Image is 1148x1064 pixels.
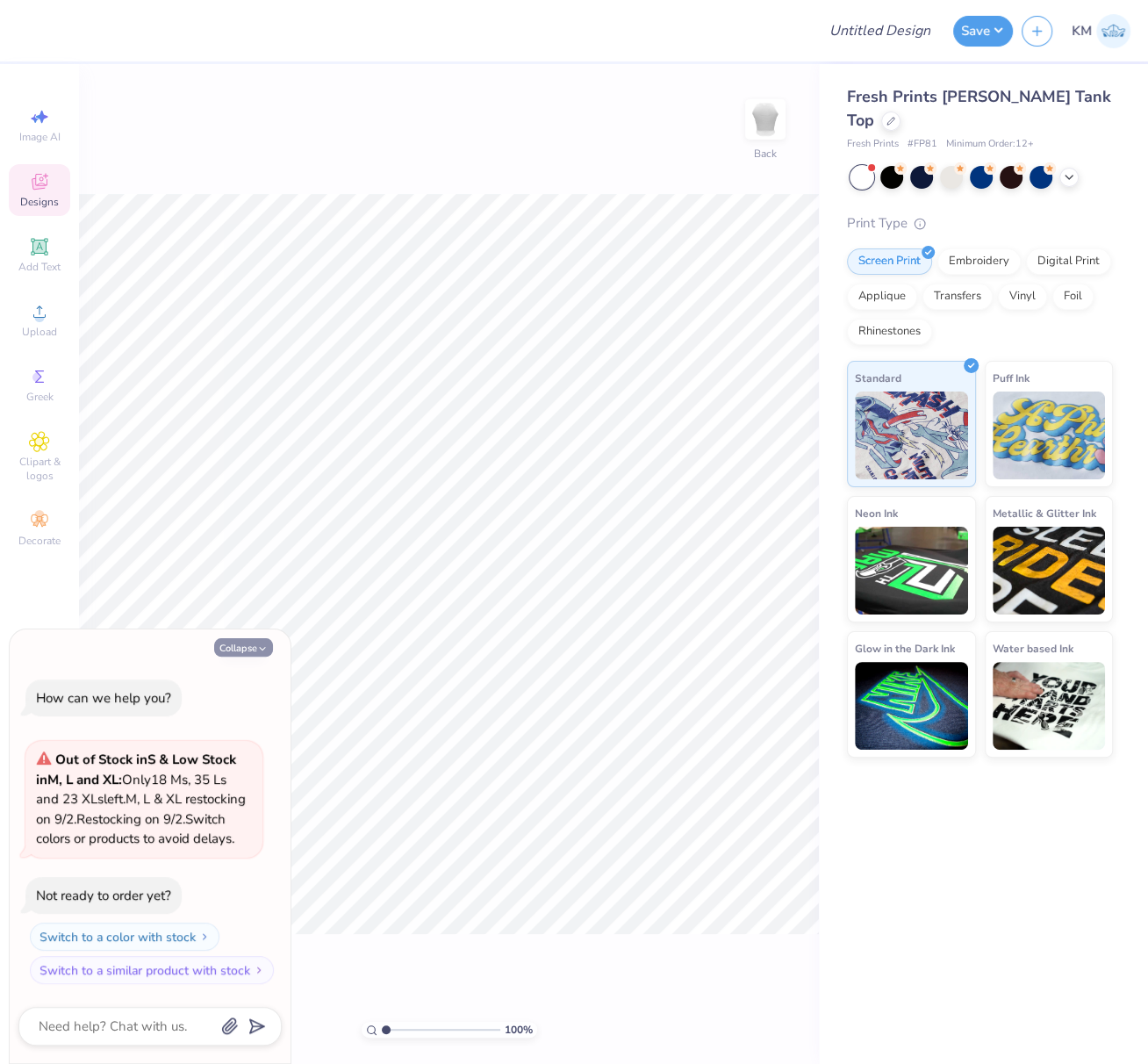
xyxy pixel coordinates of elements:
[18,534,61,548] span: Decorate
[993,369,1030,387] span: Puff Ink
[199,931,210,942] img: Switch to a color with stock
[18,260,61,274] span: Add Text
[36,689,171,707] div: How can we help you?
[1052,284,1094,310] div: Foil
[855,662,968,750] img: Glow in the Dark Ink
[847,319,932,345] div: Rhinestones
[993,527,1106,615] img: Metallic & Glitter Ink
[30,923,219,951] button: Switch to a color with stock
[855,639,955,658] span: Glow in the Dark Ink
[1072,14,1130,48] a: KM
[1026,248,1111,275] div: Digital Print
[1096,14,1130,48] img: Katrina Mae Mijares
[1072,21,1092,41] span: KM
[993,662,1106,750] img: Water based Ink
[55,751,159,768] strong: Out of Stock in S
[855,392,968,479] img: Standard
[937,248,1021,275] div: Embroidery
[22,325,57,339] span: Upload
[36,751,246,847] span: Only 18 Ms, 35 Ls and 23 XLs left. M, L & XL restocking on 9/2. Restocking on 9/2. Switch colors ...
[847,213,1113,234] div: Print Type
[36,751,236,788] strong: & Low Stock in M, L and XL :
[26,390,54,404] span: Greek
[855,527,968,615] img: Neon Ink
[993,392,1106,479] img: Puff Ink
[993,639,1073,658] span: Water based Ink
[505,1022,533,1038] span: 100 %
[30,956,274,984] button: Switch to a similar product with stock
[855,504,898,522] span: Neon Ink
[847,86,1111,131] span: Fresh Prints [PERSON_NAME] Tank Top
[754,146,777,162] div: Back
[855,369,901,387] span: Standard
[20,195,59,209] span: Designs
[254,965,264,975] img: Switch to a similar product with stock
[908,137,937,152] span: # FP81
[847,137,899,152] span: Fresh Prints
[815,13,944,48] input: Untitled Design
[946,137,1034,152] span: Minimum Order: 12 +
[36,887,171,904] div: Not ready to order yet?
[847,284,917,310] div: Applique
[214,638,273,657] button: Collapse
[993,504,1096,522] span: Metallic & Glitter Ink
[847,248,932,275] div: Screen Print
[922,284,993,310] div: Transfers
[998,284,1047,310] div: Vinyl
[748,102,783,137] img: Back
[953,16,1013,47] button: Save
[19,130,61,144] span: Image AI
[9,455,70,483] span: Clipart & logos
